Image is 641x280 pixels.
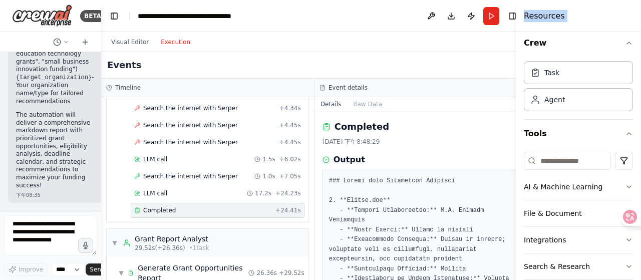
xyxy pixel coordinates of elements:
span: 1.0s [262,172,275,180]
span: + 24.23s [275,189,301,197]
h2: Completed [335,120,389,134]
span: Completed [143,206,176,214]
button: Details [314,97,348,111]
button: AI & Machine Learning [524,174,633,200]
h3: Timeline [115,84,141,92]
button: Send [86,263,117,275]
span: Improve [19,265,43,273]
button: Search & Research [524,253,633,279]
span: 29.52s (+26.36s) [135,244,185,252]
span: • 1 task [189,244,209,252]
span: + 4.34s [279,104,301,112]
button: Raw Data [347,97,388,111]
img: Logo [12,5,72,27]
h3: Event details [329,84,368,92]
div: BETA [80,10,105,22]
button: Tools [524,120,633,148]
span: 1.5s [262,155,275,163]
li: - Your organization name/type for tailored recommendations [16,74,94,105]
h3: Output [334,154,365,166]
div: Agent [544,95,565,105]
span: ▼ [119,269,124,277]
span: LLM call [143,189,167,197]
div: Grant Report Analyst [135,234,209,244]
button: Crew [524,29,633,57]
span: 17.2s [255,189,271,197]
span: Send [90,265,105,273]
div: Crew [524,57,633,119]
span: + 24.41s [275,206,301,214]
span: + 4.45s [279,138,301,146]
button: Execution [155,36,196,48]
span: + 7.05s [279,172,301,180]
span: ▼ [112,239,118,247]
button: Hide right sidebar [505,9,519,23]
span: Search the internet with Serper [143,104,238,112]
span: + 6.02s [279,155,301,163]
span: + 29.52s [279,269,304,277]
button: File & Document [524,200,633,226]
button: Visual Editor [105,36,155,48]
button: Start a new chat [77,36,93,48]
span: + 4.45s [279,121,301,129]
p: The automation will deliver a comprehensive markdown report with prioritized grant opportunities,... [16,111,94,189]
div: 下午08:35 [16,191,94,199]
button: Click to speak your automation idea [78,238,93,253]
code: {target_organization} [16,74,92,81]
button: Switch to previous chat [49,36,73,48]
button: Integrations [524,227,633,253]
span: Search the internet with Serper [143,172,238,180]
h4: Resources [524,10,565,22]
span: Search the internet with Serper [143,121,238,129]
button: Improve [4,263,48,276]
button: Hide left sidebar [107,9,121,23]
span: LLM call [143,155,167,163]
span: 26.36s [256,269,277,277]
nav: breadcrumb [138,11,250,21]
span: Search the internet with Serper [143,138,238,146]
div: Task [544,68,559,78]
div: [DATE] 下午8:48:29 [323,138,520,146]
h2: Events [107,58,141,72]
